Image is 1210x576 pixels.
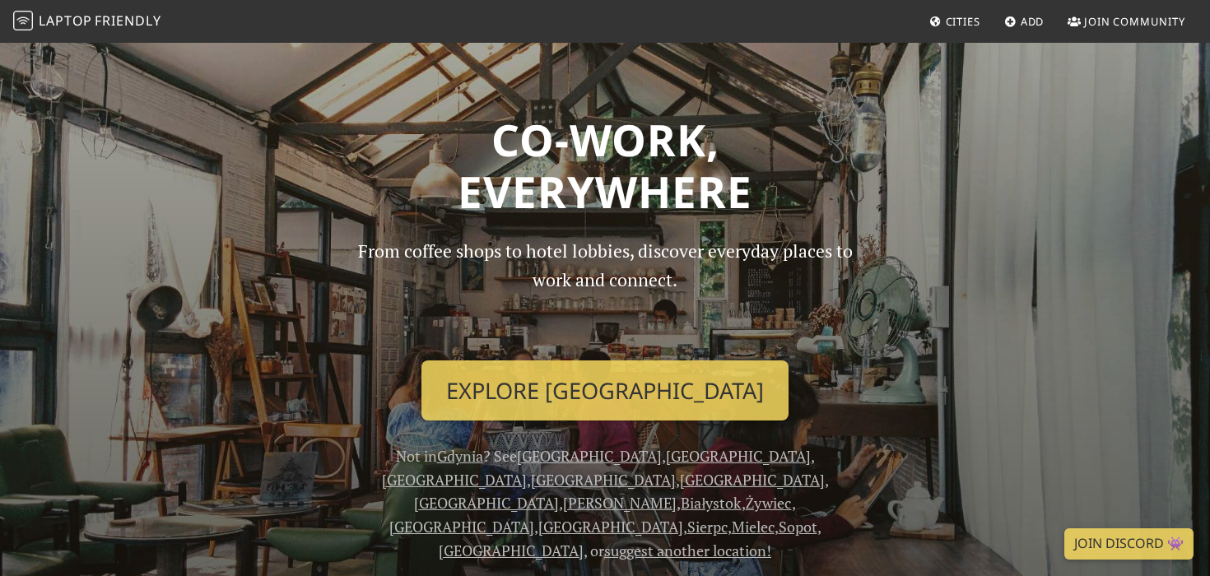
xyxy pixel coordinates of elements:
a: Gdynia [437,446,483,466]
a: [GEOGRAPHIC_DATA] [538,517,683,537]
a: [GEOGRAPHIC_DATA] [439,541,584,560]
a: Join Community [1061,7,1192,36]
a: Białystok [681,493,741,513]
span: Join Community [1084,14,1185,29]
a: [GEOGRAPHIC_DATA] [382,470,527,490]
a: Explore [GEOGRAPHIC_DATA] [421,360,789,421]
a: [PERSON_NAME] [563,493,677,513]
a: [GEOGRAPHIC_DATA] [680,470,825,490]
span: Cities [946,14,980,29]
a: Sopot [779,517,817,537]
a: [GEOGRAPHIC_DATA] [531,470,676,490]
a: Cities [923,7,987,36]
span: Add [1021,14,1045,29]
span: Not in ? See , , , , , , , , , , , , , , , or [382,446,829,560]
a: Żywiec [746,493,792,513]
img: LaptopFriendly [13,11,33,30]
a: [GEOGRAPHIC_DATA] [389,517,534,537]
a: [GEOGRAPHIC_DATA] [414,493,559,513]
a: [GEOGRAPHIC_DATA] [666,446,811,466]
a: LaptopFriendly LaptopFriendly [13,7,161,36]
a: suggest another location! [604,541,771,560]
span: Friendly [95,12,161,30]
span: Laptop [39,12,92,30]
a: Mielec [732,517,775,537]
a: Add [998,7,1051,36]
a: Join Discord 👾 [1064,528,1194,560]
p: From coffee shops to hotel lobbies, discover everyday places to work and connect. [343,237,867,346]
h1: Co-work, Everywhere [72,114,1138,218]
a: Sierpc [687,517,728,537]
a: [GEOGRAPHIC_DATA] [517,446,662,466]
